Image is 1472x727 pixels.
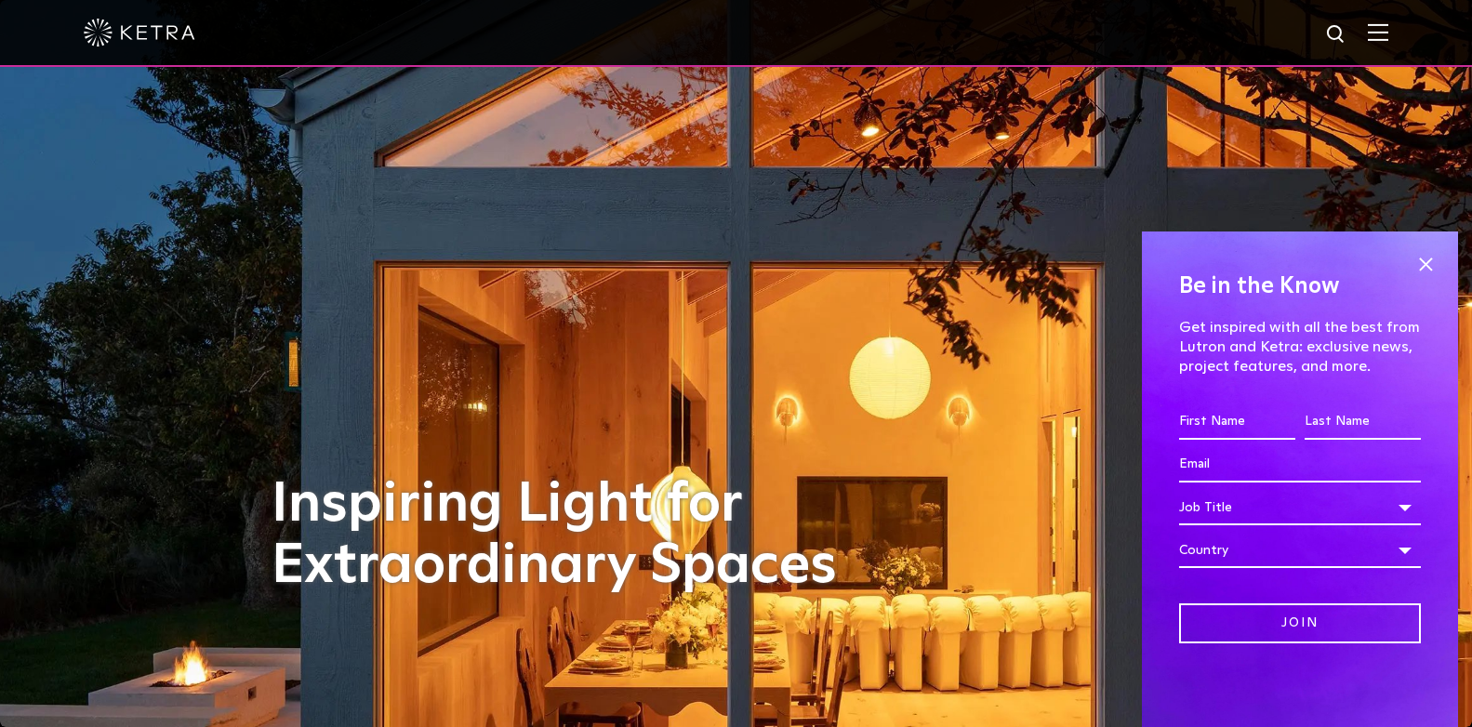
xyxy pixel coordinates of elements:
[84,19,195,46] img: ketra-logo-2019-white
[1179,603,1421,643] input: Join
[1368,23,1388,41] img: Hamburger%20Nav.svg
[1305,404,1421,440] input: Last Name
[1179,318,1421,376] p: Get inspired with all the best from Lutron and Ketra: exclusive news, project features, and more.
[1179,269,1421,304] h4: Be in the Know
[1179,533,1421,568] div: Country
[1179,490,1421,525] div: Job Title
[1325,23,1348,46] img: search icon
[1179,447,1421,482] input: Email
[1179,404,1295,440] input: First Name
[272,474,876,597] h1: Inspiring Light for Extraordinary Spaces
